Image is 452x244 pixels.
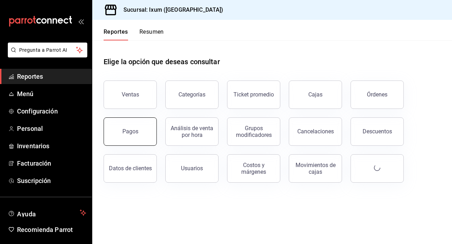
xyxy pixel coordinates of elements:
[351,117,404,146] button: Descuentos
[17,72,86,81] span: Reportes
[104,28,128,40] button: Reportes
[165,154,219,183] button: Usuarios
[118,6,223,14] h3: Sucursal: Ixum ([GEOGRAPHIC_DATA])
[227,81,280,109] button: Ticket promedio
[227,154,280,183] button: Costos y márgenes
[5,51,87,59] a: Pregunta a Parrot AI
[8,43,87,57] button: Pregunta a Parrot AI
[227,117,280,146] button: Grupos modificadores
[363,128,392,135] div: Descuentos
[351,81,404,109] button: Órdenes
[233,91,274,98] div: Ticket promedio
[293,162,337,175] div: Movimientos de cajas
[297,128,334,135] div: Cancelaciones
[122,91,139,98] div: Ventas
[289,154,342,183] button: Movimientos de cajas
[17,176,86,185] span: Suscripción
[17,209,77,217] span: Ayuda
[19,46,76,54] span: Pregunta a Parrot AI
[104,56,220,67] h1: Elige la opción que deseas consultar
[165,117,219,146] button: Análisis de venta por hora
[170,125,214,138] div: Análisis de venta por hora
[109,165,152,172] div: Datos de clientes
[104,154,157,183] button: Datos de clientes
[308,90,323,99] div: Cajas
[289,117,342,146] button: Cancelaciones
[104,117,157,146] button: Pagos
[367,91,387,98] div: Órdenes
[17,159,86,168] span: Facturación
[17,225,86,234] span: Recomienda Parrot
[181,165,203,172] div: Usuarios
[17,124,86,133] span: Personal
[165,81,219,109] button: Categorías
[104,28,164,40] div: navigation tabs
[17,89,86,99] span: Menú
[104,81,157,109] button: Ventas
[289,81,342,109] a: Cajas
[232,125,276,138] div: Grupos modificadores
[178,91,205,98] div: Categorías
[17,141,86,151] span: Inventarios
[78,18,84,24] button: open_drawer_menu
[122,128,138,135] div: Pagos
[17,106,86,116] span: Configuración
[232,162,276,175] div: Costos y márgenes
[139,28,164,40] button: Resumen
